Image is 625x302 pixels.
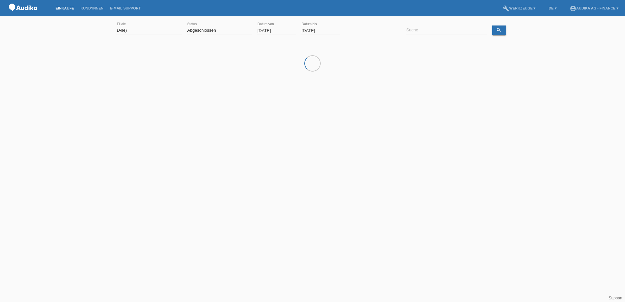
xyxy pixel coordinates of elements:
[77,6,107,10] a: Kund*innen
[545,6,560,10] a: DE ▾
[496,27,501,33] i: search
[52,6,77,10] a: Einkäufe
[503,5,509,12] i: build
[609,296,622,300] a: Support
[7,13,39,18] a: POS — MF Group
[499,6,539,10] a: buildWerkzeuge ▾
[570,5,576,12] i: account_circle
[492,25,506,35] a: search
[566,6,622,10] a: account_circleAudika AG - Finance ▾
[107,6,144,10] a: E-Mail Support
